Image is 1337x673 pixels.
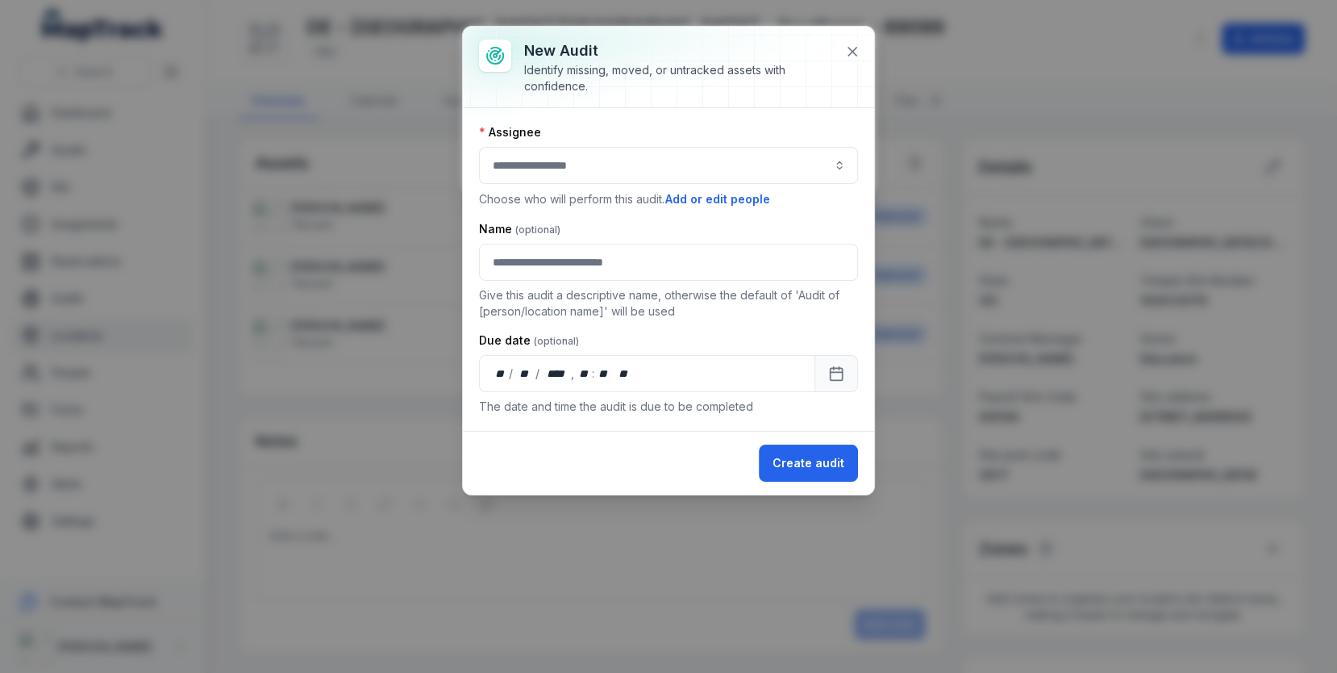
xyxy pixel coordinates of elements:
[479,190,858,208] p: Choose who will perform this audit.
[576,366,592,382] div: hour,
[592,366,596,382] div: :
[814,355,858,392] button: Calendar
[514,366,536,382] div: month,
[664,190,771,208] button: Add or edit people
[571,366,576,382] div: ,
[479,221,560,237] label: Name
[524,62,832,94] div: Identify missing, moved, or untracked assets with confidence.
[615,366,633,382] div: am/pm,
[759,445,858,482] button: Create audit
[493,366,509,382] div: day,
[541,366,571,382] div: year,
[535,366,541,382] div: /
[479,399,858,415] p: The date and time the audit is due to be completed
[596,366,612,382] div: minute,
[509,366,514,382] div: /
[479,332,579,349] label: Due date
[479,287,858,320] p: Give this audit a descriptive name, otherwise the default of 'Audit of [person/location name]' wi...
[479,124,541,140] label: Assignee
[479,147,858,184] input: audit-add:assignee_id-label
[524,40,832,62] h3: New audit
